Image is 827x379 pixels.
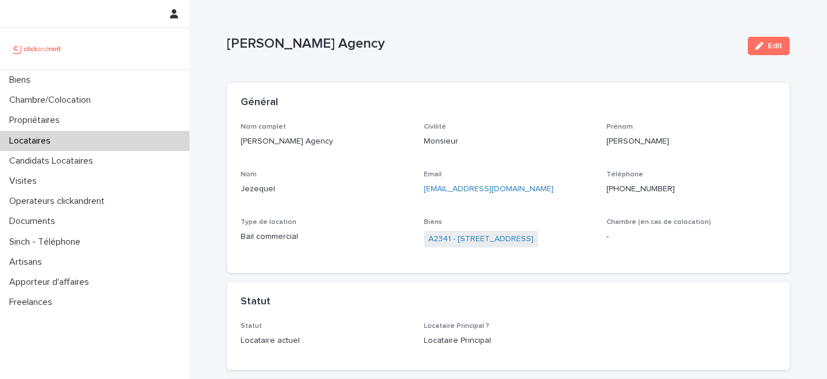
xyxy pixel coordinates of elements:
span: Prénom [606,123,633,130]
p: - [606,231,776,243]
p: [PERSON_NAME] [606,136,776,148]
p: Candidats Locataires [5,156,102,167]
p: [PERSON_NAME] Agency [227,36,739,52]
span: Téléphone [606,171,643,178]
p: Sinch - Téléphone [5,237,90,247]
span: Locataire Principal ? [424,323,489,330]
span: Type de location [241,219,296,226]
span: Chambre (en cas de colocation) [606,219,711,226]
p: Documents [5,216,64,227]
span: Edit [768,42,782,50]
span: Nom [241,171,257,178]
span: Nom complet [241,123,286,130]
img: UCB0brd3T0yccxBKYDjQ [9,37,65,60]
p: Apporteur d'affaires [5,277,98,288]
p: Propriétaires [5,115,69,126]
a: A2341 - [STREET_ADDRESS] [428,233,534,245]
p: Locataires [5,136,60,146]
span: Email [424,171,442,178]
h2: Statut [241,296,270,308]
p: Chambre/Colocation [5,95,100,106]
button: Edit [748,37,790,55]
p: Monsieur [424,136,593,148]
p: Visites [5,176,46,187]
span: Statut [241,323,262,330]
p: Artisans [5,257,51,268]
p: Bail commercial [241,231,410,243]
p: Locataire actuel [241,335,410,347]
p: Operateurs clickandrent [5,196,114,207]
p: Jezequel [241,183,410,195]
p: Locataire Principal [424,335,593,347]
span: Biens [424,219,442,226]
h2: Général [241,96,278,109]
p: Freelances [5,297,61,308]
p: [PERSON_NAME] Agency [241,136,410,148]
span: Civilité [424,123,446,130]
p: Biens [5,75,40,86]
p: [PHONE_NUMBER] [606,183,776,195]
a: [EMAIL_ADDRESS][DOMAIN_NAME] [424,185,554,193]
